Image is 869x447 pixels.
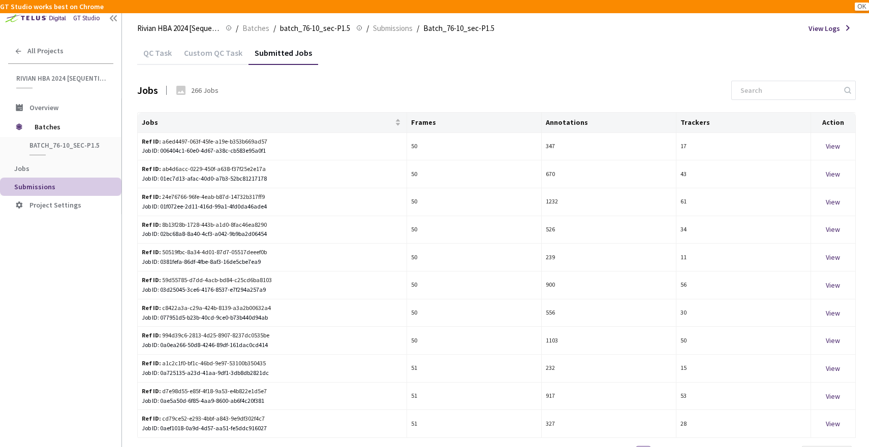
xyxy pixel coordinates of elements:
div: Job ID: 0381fefa-86df-4fbe-8af3-16de5cbe7ea9 [142,257,402,267]
b: Ref ID: [142,415,161,422]
div: Job ID: 0ae5a50d-6f85-4aa9-8600-ab6f4c20f381 [142,396,402,406]
th: Annotations [542,113,676,133]
td: 43 [676,160,811,188]
div: Job ID: 01ec7d13-afac-40d0-a7b3-52bc81217178 [142,174,402,184]
span: Jobs [142,118,393,126]
div: Submitted Jobs [249,48,318,65]
td: 30 [676,299,811,327]
td: 11 [676,244,811,271]
span: Batches [242,22,269,35]
span: View Logs [809,23,840,34]
td: 526 [542,216,676,244]
th: Trackers [676,113,811,133]
td: 50 [407,271,542,299]
td: 1103 [542,327,676,355]
td: 50 [407,188,542,216]
div: Job ID: 006404c1-60e0-4d67-a38c-cb583e95a0f1 [142,146,402,156]
span: Project Settings [29,200,81,210]
div: Job ID: 03d25045-3ce6-4176-8537-e7f294a257a9 [142,285,402,295]
b: Ref ID: [142,165,161,173]
td: 50 [407,299,542,327]
div: Job ID: 02bc68a8-8a40-4cf3-a042-9b9ba2d06454 [142,229,402,239]
div: 266 Jobs [191,85,219,96]
td: 1232 [542,188,676,216]
div: 8b13f28b-1728-443b-a1d0-8fac46ea8290 [142,220,318,230]
td: 53 [676,383,811,410]
td: 347 [542,133,676,161]
div: a1c2c1f0-bf1c-46bd-9e97-53100b350435 [142,359,318,368]
td: 50 [407,244,542,271]
span: Submissions [14,182,55,191]
span: All Projects [27,47,64,55]
div: ab4d6acc-0229-450f-a638-f37f25e2e17a [142,164,318,174]
span: Submissions [373,22,413,35]
td: 15 [676,355,811,383]
div: Job ID: 0a725135-a23d-41aa-9df1-3db8db2821dc [142,368,402,378]
span: Rivian HBA 2024 [Sequential] [16,74,107,83]
div: 24e76766-96fe-4eab-b87d-14732b317ff9 [142,192,318,202]
th: Action [811,113,856,133]
a: Submissions [371,22,415,33]
li: / [366,22,369,35]
b: Ref ID: [142,137,161,145]
div: View [815,252,851,263]
div: View [815,196,851,208]
th: Jobs [138,113,407,133]
td: 900 [542,271,676,299]
b: Ref ID: [142,359,161,367]
b: Ref ID: [142,331,161,339]
b: Ref ID: [142,276,161,284]
div: GT Studio [73,13,100,23]
b: Ref ID: [142,221,161,228]
div: Job ID: 01f072ee-2d11-416d-99a1-4fd0da46ade4 [142,202,402,212]
td: 50 [407,216,542,244]
td: 51 [407,410,542,438]
div: a6ed4497-063f-45fe-a19e-b353b669ad57 [142,137,318,147]
input: Search [734,81,843,99]
span: Batch_76-10_sec-P1.5 [423,22,494,35]
b: Ref ID: [142,248,161,256]
div: Job ID: 0aef1018-0a9d-4d57-aa51-fe5ddc916027 [142,424,402,433]
span: Jobs [14,164,29,173]
span: batch_76-10_sec-P1.5 [280,22,350,35]
div: View [815,168,851,180]
div: 50519fbc-8a34-4d01-87d7-05517deeef0b [142,248,318,257]
td: 556 [542,299,676,327]
td: 51 [407,355,542,383]
a: Batches [240,22,271,33]
span: Rivian HBA 2024 [Sequential] [137,22,220,35]
span: batch_76-10_sec-P1.5 [29,141,105,150]
div: View [815,307,851,319]
div: cd79ce52-e293-4bbf-a843-9e9df302f4c7 [142,414,318,424]
div: View [815,363,851,374]
td: 50 [407,133,542,161]
div: c8422a3a-c29a-424b-8139-a3a2b00632a4 [142,303,318,313]
div: QC Task [137,48,178,65]
li: / [417,22,419,35]
td: 17 [676,133,811,161]
b: Ref ID: [142,387,161,395]
div: View [815,141,851,152]
td: 327 [542,410,676,438]
td: 670 [542,160,676,188]
td: 50 [407,327,542,355]
td: 239 [542,244,676,271]
td: 50 [676,327,811,355]
div: Job ID: 0a0ea266-50d8-4246-89df-161dac0cd414 [142,340,402,350]
li: / [273,22,276,35]
td: 61 [676,188,811,216]
div: View [815,335,851,346]
button: OK [855,3,869,11]
div: View [815,391,851,402]
div: 59d55785-d7dd-4acb-bd84-c25cd6ba8103 [142,276,318,285]
div: Jobs [137,82,158,98]
td: 232 [542,355,676,383]
td: 56 [676,271,811,299]
th: Frames [407,113,542,133]
div: Custom QC Task [178,48,249,65]
td: 50 [407,160,542,188]
span: Batches [35,117,104,137]
b: Ref ID: [142,304,161,312]
td: 917 [542,383,676,410]
div: Job ID: 077951d5-b23b-40cd-9ce0-b73b440d94ab [142,313,402,323]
